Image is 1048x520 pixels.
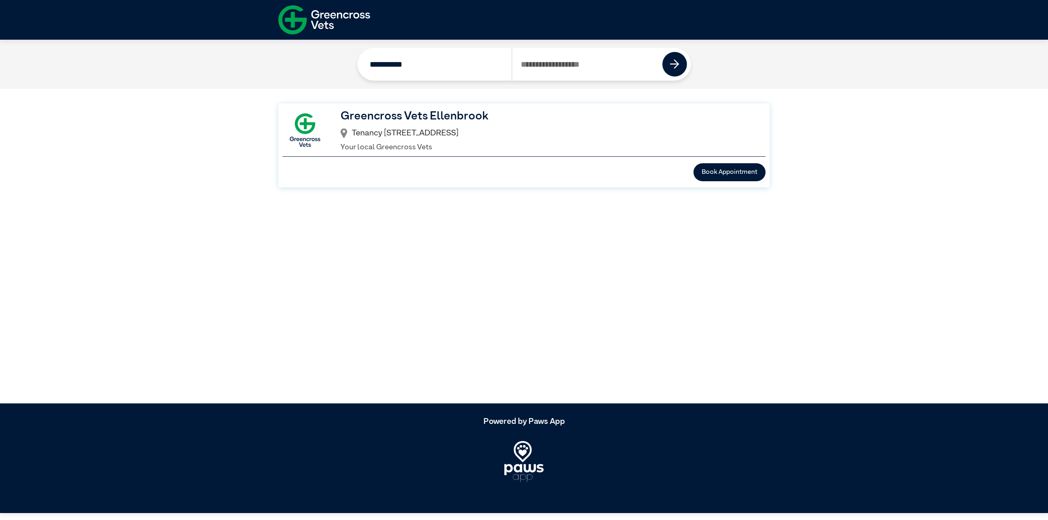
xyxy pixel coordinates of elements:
img: f-logo [278,2,370,38]
p: Your local Greencross Vets [341,142,752,153]
button: Book Appointment [693,163,766,181]
h3: Greencross Vets Ellenbrook [341,108,752,125]
input: Search by Clinic Name [361,48,512,81]
h5: Powered by Paws App [278,416,770,426]
img: PawsApp [504,441,544,482]
input: Search by Postcode [512,48,663,81]
div: Tenancy [STREET_ADDRESS] [341,125,752,142]
img: icon-right [670,59,680,69]
img: GX-Square.png [282,108,327,153]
